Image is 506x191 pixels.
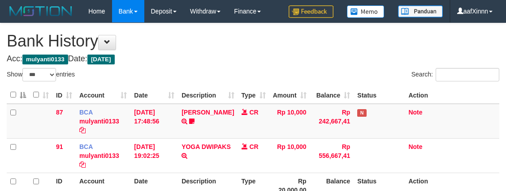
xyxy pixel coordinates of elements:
[411,68,499,81] label: Search:
[310,138,354,173] td: Rp 556,667,41
[7,68,75,81] label: Show entries
[408,109,422,116] a: Note
[79,118,119,125] a: mulyanti0133
[269,104,310,139] td: Rp 10,000
[130,138,178,173] td: [DATE] 19:02:25
[347,5,385,18] img: Button%20Memo.svg
[79,127,86,134] a: Copy mulyanti0133 to clipboard
[79,152,119,159] a: mulyanti0133
[79,143,93,150] span: BCA
[79,109,93,116] span: BCA
[250,109,259,116] span: CR
[408,143,422,150] a: Note
[130,104,178,139] td: [DATE] 17:48:56
[178,86,238,104] th: Description: activate to sort column ascending
[310,104,354,139] td: Rp 242,667,41
[30,86,52,104] th: : activate to sort column ascending
[269,138,310,173] td: Rp 10,000
[357,109,366,117] span: Has Note
[7,4,75,18] img: MOTION_logo.png
[250,143,259,150] span: CR
[269,86,310,104] th: Amount: activate to sort column ascending
[238,86,269,104] th: Type: activate to sort column ascending
[182,143,231,150] a: YOGA DWIPAKS
[79,161,86,168] a: Copy mulyanti0133 to clipboard
[436,68,499,81] input: Search:
[22,68,56,81] select: Showentries
[289,5,333,18] img: Feedback.jpg
[405,86,499,104] th: Action
[87,55,115,64] span: [DATE]
[7,32,499,50] h1: Bank History
[76,86,130,104] th: Account: activate to sort column ascending
[7,55,499,64] h4: Acc: Date:
[182,109,234,116] a: [PERSON_NAME]
[56,143,63,150] span: 91
[130,86,178,104] th: Date: activate to sort column ascending
[7,86,30,104] th: : activate to sort column descending
[354,86,405,104] th: Status
[310,86,354,104] th: Balance: activate to sort column ascending
[56,109,63,116] span: 87
[22,55,68,64] span: mulyanti0133
[398,5,443,17] img: panduan.png
[52,86,76,104] th: ID: activate to sort column ascending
